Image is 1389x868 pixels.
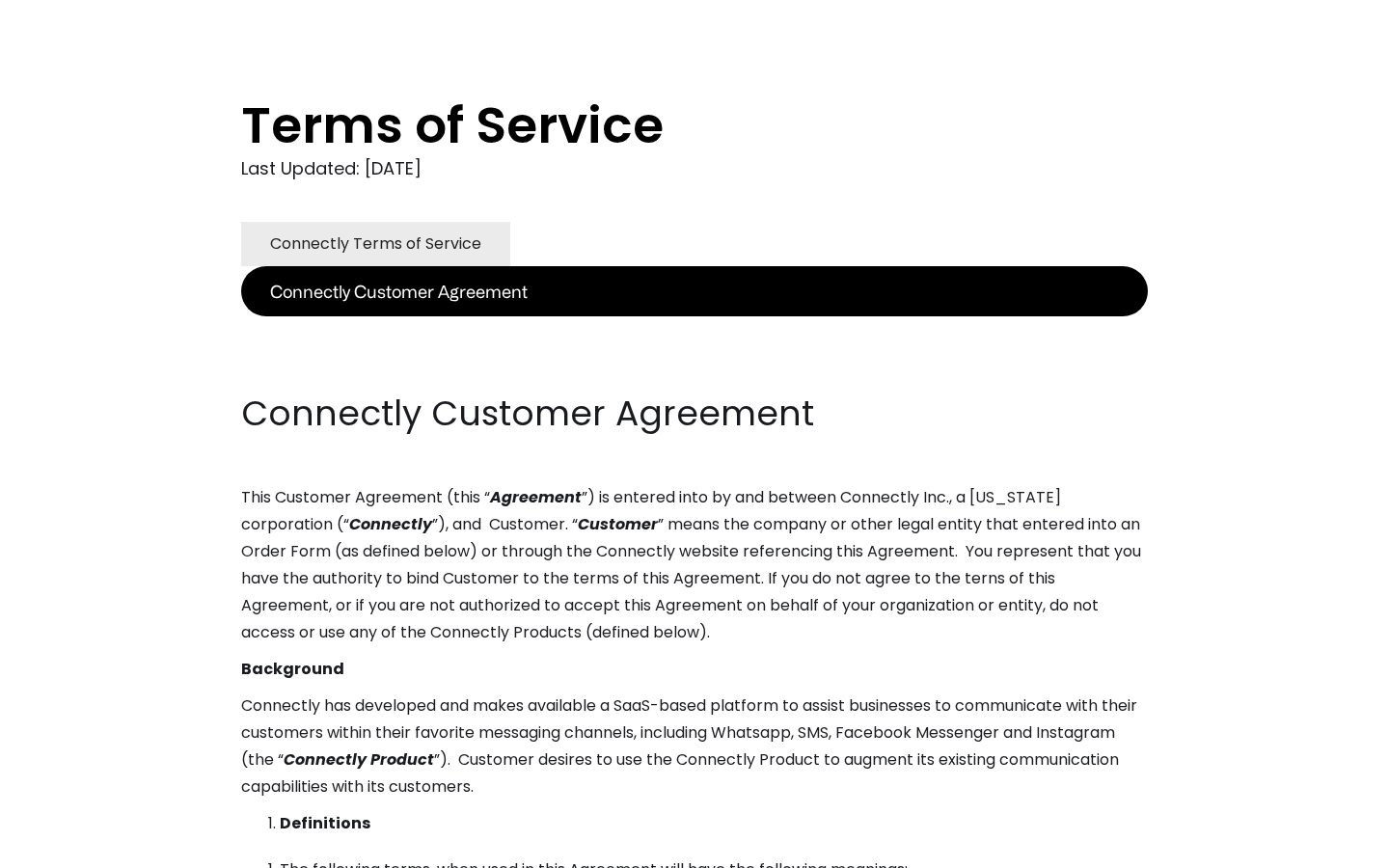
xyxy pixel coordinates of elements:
[490,486,582,508] em: Agreement
[241,96,1071,154] h1: Terms of Service
[349,513,432,535] em: Connectly
[284,748,434,771] em: Connectly Product
[270,278,528,305] div: Connectly Customer Agreement
[39,834,116,861] ul: Language list
[241,692,1148,800] p: Connectly has developed and makes available a SaaS-based platform to assist businesses to communi...
[241,658,344,680] strong: Background
[280,812,370,834] strong: Definitions
[241,154,1148,183] div: Last Updated: [DATE]
[578,513,658,535] em: Customer
[241,390,1148,438] h2: Connectly Customer Agreement
[241,316,1148,343] p: ‍
[19,832,116,861] aside: Language selected: English
[241,353,1148,380] p: ‍
[270,231,481,258] div: Connectly Terms of Service
[241,484,1148,646] p: This Customer Agreement (this “ ”) is entered into by and between Connectly Inc., a [US_STATE] co...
